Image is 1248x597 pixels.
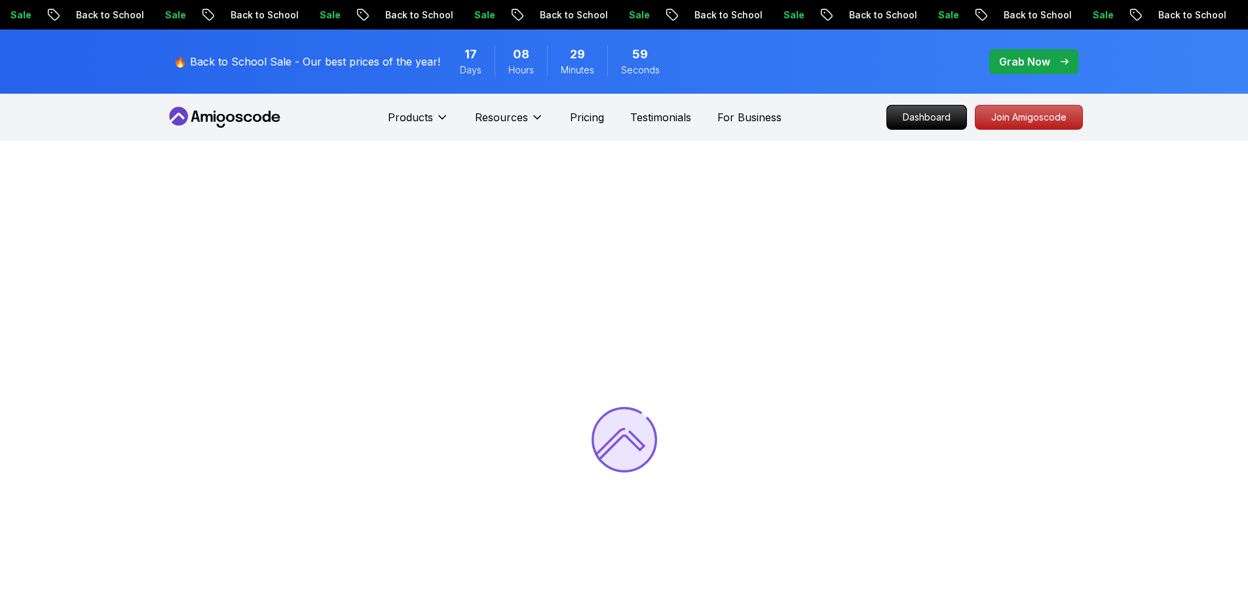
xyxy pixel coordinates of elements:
a: Testimonials [630,109,691,125]
p: Sale [613,9,655,22]
p: Back to School [679,9,768,22]
p: Back to School [988,9,1077,22]
p: Join Amigoscode [975,106,1082,129]
span: Minutes [561,64,594,77]
p: Back to School [833,9,922,22]
span: Days [460,64,482,77]
span: 29 Minutes [570,45,585,64]
button: Resources [475,109,544,136]
p: Back to School [60,9,149,22]
p: Grab Now [999,54,1050,69]
p: Sale [459,9,501,22]
button: Products [388,109,449,136]
p: Dashboard [887,106,966,129]
a: Dashboard [886,105,967,130]
p: Resources [475,109,528,125]
a: Join Amigoscode [975,105,1083,130]
a: For Business [717,109,782,125]
p: Sale [1077,9,1119,22]
span: Seconds [621,64,660,77]
p: Back to School [1143,9,1232,22]
p: Sale [922,9,964,22]
p: Sale [768,9,810,22]
p: 🔥 Back to School Sale - Our best prices of the year! [174,54,440,69]
p: Sale [304,9,346,22]
p: Back to School [369,9,459,22]
span: 59 Seconds [632,45,648,64]
span: 8 Hours [513,45,529,64]
p: Back to School [524,9,613,22]
span: 17 Days [464,45,477,64]
p: Back to School [215,9,304,22]
p: Products [388,109,433,125]
a: Pricing [570,109,604,125]
p: Sale [149,9,191,22]
span: Hours [508,64,534,77]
